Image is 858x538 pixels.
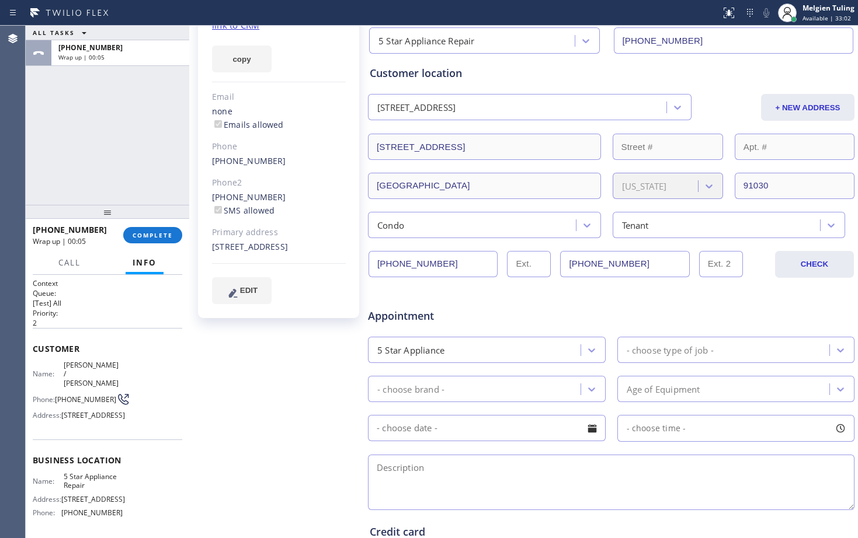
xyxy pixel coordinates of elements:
[212,90,346,104] div: Email
[33,495,61,504] span: Address:
[33,308,182,318] h2: Priority:
[735,173,854,199] input: ZIP
[240,286,258,295] span: EDIT
[803,3,854,13] div: Melgien Tuling
[507,251,551,277] input: Ext.
[123,227,182,243] button: COMPLETE
[212,105,346,132] div: none
[212,46,272,72] button: copy
[33,369,64,378] span: Name:
[368,134,601,160] input: Address
[61,411,125,420] span: [STREET_ADDRESS]
[33,455,182,466] span: Business location
[33,298,182,308] p: [Test] All
[33,278,182,288] h1: Context
[214,120,222,128] input: Emails allowed
[622,218,649,232] div: Tenant
[368,308,529,324] span: Appointment
[212,226,346,239] div: Primary address
[55,395,116,404] span: [PHONE_NUMBER]
[33,224,107,235] span: [PHONE_NUMBER]
[377,218,404,232] div: Condo
[33,395,55,404] span: Phone:
[370,65,853,81] div: Customer location
[26,26,98,40] button: ALL TASKS
[627,343,714,357] div: - choose type of job -
[761,94,854,121] button: + NEW ADDRESS
[212,19,259,31] a: link to CRM
[699,251,743,277] input: Ext. 2
[613,134,723,160] input: Street #
[61,495,125,504] span: [STREET_ADDRESS]
[378,34,475,48] div: 5 Star Appliance Repair
[803,14,851,22] span: Available | 33:02
[560,251,689,277] input: Phone Number 2
[58,257,81,268] span: Call
[212,191,286,202] a: [PHONE_NUMBER]
[368,415,606,441] input: - choose date -
[33,236,86,246] span: Wrap up | 00:05
[377,382,444,396] div: - choose brand -
[735,134,854,160] input: Apt. #
[126,251,164,274] button: Info
[627,382,700,396] div: Age of Equipment
[58,53,105,61] span: Wrap up | 00:05
[33,318,182,328] p: 2
[377,101,456,114] div: [STREET_ADDRESS]
[33,288,182,298] h2: Queue:
[775,251,854,278] button: CHECK
[33,343,182,354] span: Customer
[64,472,122,490] span: 5 Star Appliance Repair
[212,176,346,190] div: Phone2
[377,343,444,357] div: 5 Star Appliance
[33,477,64,485] span: Name:
[61,508,123,517] span: [PHONE_NUMBER]
[58,43,123,53] span: [PHONE_NUMBER]
[369,251,498,277] input: Phone Number
[627,422,686,434] span: - choose time -
[758,5,774,21] button: Mute
[212,277,272,304] button: EDIT
[51,251,88,274] button: Call
[33,508,61,517] span: Phone:
[212,140,346,153] div: Phone
[133,257,157,268] span: Info
[368,173,601,199] input: City
[212,155,286,166] a: [PHONE_NUMBER]
[212,119,284,130] label: Emails allowed
[212,240,346,254] div: [STREET_ADDRESS]
[33,411,61,420] span: Address:
[212,205,275,216] label: SMS allowed
[33,29,75,37] span: ALL TASKS
[214,206,222,214] input: SMS allowed
[133,231,173,239] span: COMPLETE
[614,27,854,54] input: Phone Number
[64,361,122,387] span: [PERSON_NAME] / [PERSON_NAME]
